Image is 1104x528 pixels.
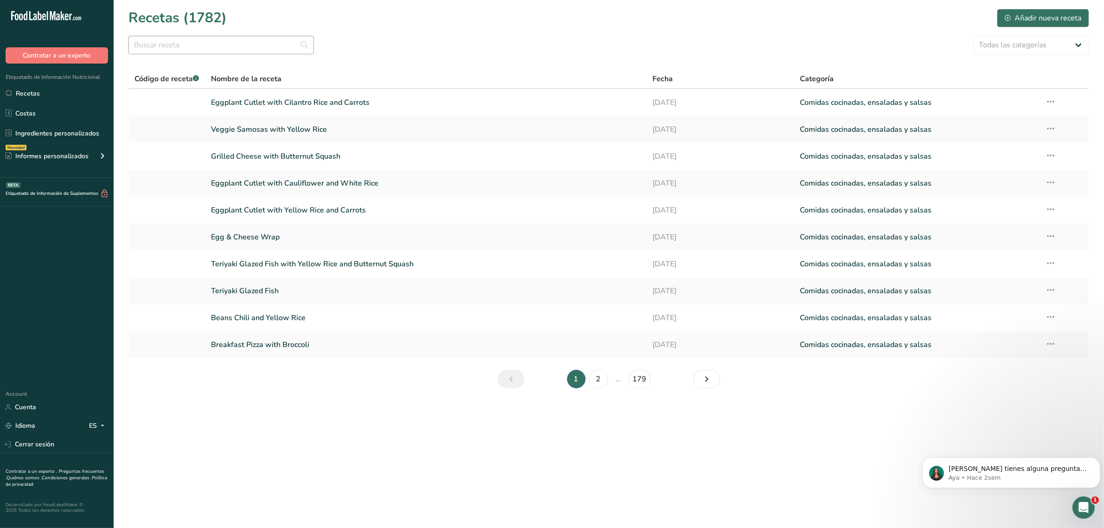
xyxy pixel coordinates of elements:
a: Idioma [6,418,35,434]
a: Comidas cocinadas, ensaladas y salsas [800,281,1034,301]
input: Buscar receta [128,36,314,54]
a: Eggplant Cutlet with Cilantro Rice and Carrots [211,93,641,112]
a: [DATE] [653,227,789,247]
a: Teriyaki Glazed Fish with Yellow Rice and Butternut Squash [211,254,641,274]
a: Teriyaki Glazed Fish [211,281,641,301]
span: Categoría [800,73,834,84]
a: Eggplant Cutlet with Cauliflower and White Rice [211,174,641,193]
a: Comidas cocinadas, ensaladas y salsas [800,174,1034,193]
a: Página 2. [589,370,608,388]
a: Contratar a un experto . [6,468,57,475]
a: [DATE] [653,174,789,193]
a: Egg & Cheese Wrap [211,227,641,247]
a: Página 179. [629,370,651,388]
span: Código de receta [134,74,199,84]
div: Novedad [6,145,26,150]
button: Contratar a un experto [6,47,108,64]
a: Siguiente página [693,370,720,388]
span: Nombre de la receta [211,73,281,84]
div: Informes personalizados [6,151,89,161]
a: [DATE] [653,308,789,328]
div: BETA [6,182,20,188]
iframe: Intercom live chat [1072,496,1095,519]
a: Página anterior [498,370,524,388]
a: Breakfast Pizza with Broccoli [211,335,641,354]
a: [DATE] [653,120,789,139]
a: Comidas cocinadas, ensaladas y salsas [800,308,1034,328]
a: Comidas cocinadas, ensaladas y salsas [800,335,1034,354]
a: Comidas cocinadas, ensaladas y salsas [800,200,1034,220]
a: Eggplant Cutlet with Yellow Rice and Carrots [211,200,641,220]
a: [DATE] [653,254,789,274]
a: Quiénes somos . [6,475,42,481]
a: Condiciones generales . [42,475,92,481]
div: Desarrollado por FoodLabelMaker © 2025 Todos los derechos reservados [6,502,108,513]
span: Fecha [653,73,673,84]
a: [DATE] [653,200,789,220]
div: ES [89,420,108,431]
a: Comidas cocinadas, ensaladas y salsas [800,254,1034,274]
a: [DATE] [653,147,789,166]
a: Comidas cocinadas, ensaladas y salsas [800,147,1034,166]
a: Veggie Samosas with Yellow Rice [211,120,641,139]
a: Comidas cocinadas, ensaladas y salsas [800,93,1034,112]
a: [DATE] [653,93,789,112]
a: Política de privacidad [6,475,107,488]
a: Comidas cocinadas, ensaladas y salsas [800,120,1034,139]
div: Añadir nueva receta [1005,13,1081,24]
a: Comidas cocinadas, ensaladas y salsas [800,227,1034,247]
a: [DATE] [653,281,789,301]
a: Beans Chili and Yellow Rice [211,308,641,328]
a: Preguntas frecuentes . [6,468,104,481]
h1: Recetas (1782) [128,7,227,28]
span: 1 [1091,496,1099,504]
button: Añadir nueva receta [997,9,1089,27]
a: Grilled Cheese with Butternut Squash [211,147,641,166]
a: [DATE] [653,335,789,354]
iframe: Intercom notifications mensaje [919,438,1104,503]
